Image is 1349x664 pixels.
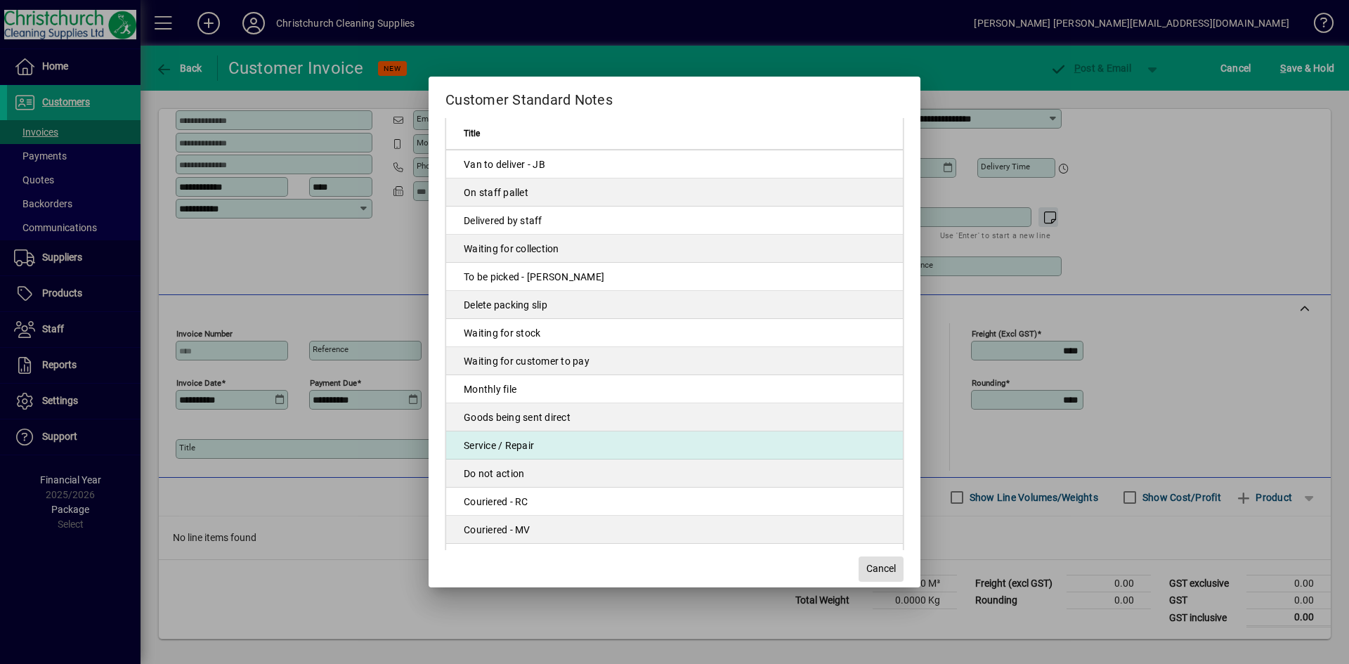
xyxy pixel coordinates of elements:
td: Waiting for collection [446,235,903,263]
td: Couriered - BL [446,544,903,572]
button: Cancel [859,556,904,582]
td: Couriered - MV [446,516,903,544]
td: Service / Repair [446,431,903,460]
td: Van to deliver - JB [446,150,903,178]
td: Goods being sent direct [446,403,903,431]
td: Do not action [446,460,903,488]
td: Waiting for customer to pay [446,347,903,375]
td: Waiting for stock [446,319,903,347]
td: Monthly file [446,375,903,403]
span: Cancel [866,561,896,576]
td: Delivered by staff [446,207,903,235]
td: On staff pallet [446,178,903,207]
td: Couriered - RC [446,488,903,516]
td: Delete packing slip [446,291,903,319]
h2: Customer Standard Notes [429,77,920,117]
td: To be picked - [PERSON_NAME] [446,263,903,291]
span: Title [464,126,480,141]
